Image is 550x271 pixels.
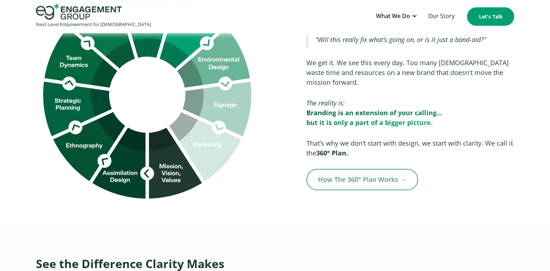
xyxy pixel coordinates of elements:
a: home [36,4,151,29]
a: Cookie settings [472,239,526,257]
div: What We Do [376,11,410,21]
div: Next Level Empowerment for [DEMOGRAPHIC_DATA] [36,20,151,29]
div: By clicking "Accept all cookies", you agree to storing cookies on your device to enhance site nav... [406,193,534,224]
em: “Will this really fix what’s going on, or is it just a band-aid?” [315,35,486,44]
p: That’s why we don’t start with design, we start with clarity. We call it the [306,138,514,158]
strong: Branding is an extension of your calling... but it is only a part of a bigger picture. [306,108,442,127]
strong: 360° Plan. [316,149,348,157]
a: Accept all cookies [406,239,468,257]
div: Cookie settings [406,182,534,192]
blockquote: ‍ [306,32,514,47]
a: privacy policy [495,216,529,223]
a: Close Cookie Popup [521,173,535,187]
a: Our Story [424,8,458,25]
a: Let's Talk [467,7,514,26]
em: The reality is: [306,99,345,107]
img: Engagement Group Logo Icon [36,4,122,20]
a: How The 360° Plan Works → [306,169,418,190]
div: What We Do [372,8,421,25]
h2: See the Difference Clarity Makes [36,257,419,271]
span: Organization [168,29,203,37]
p: We get it. We see this every day. Too many [DEMOGRAPHIC_DATA] waste time and resources on a new b... [306,58,514,87]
